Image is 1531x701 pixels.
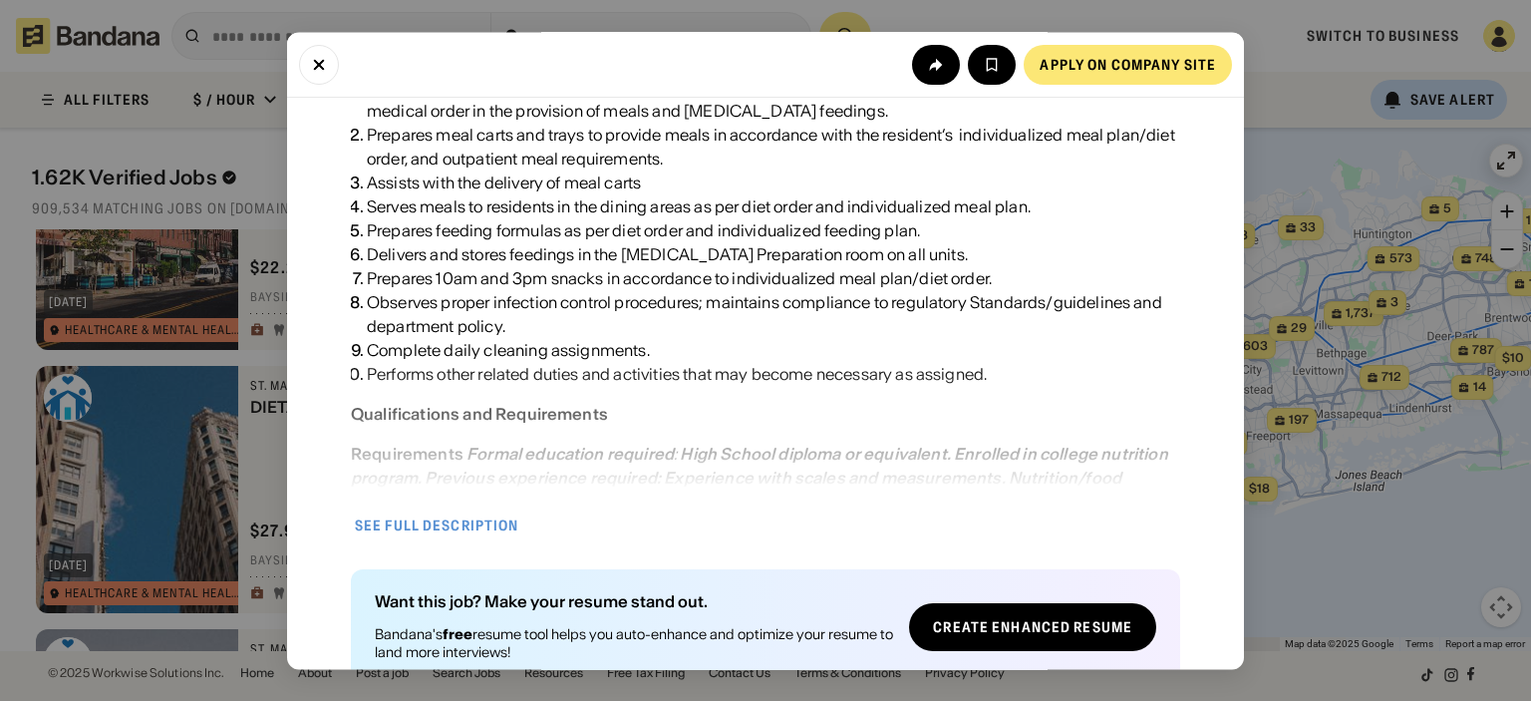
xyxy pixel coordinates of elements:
div: Prepares meal carts and trays to provide meals in accordance with the resident’s individualized m... [367,123,1180,171]
div: Prepares feeding formulas as per diet order and individualized feeding plan. [367,218,1180,242]
div: Serves meals to residents in the dining areas as per diet order and individualized meal plan. [367,194,1180,218]
b: free [443,625,472,643]
div: Want this job? Make your resume stand out. [375,593,893,609]
div: Delivers and stores feedings in the [MEDICAL_DATA] Preparation room on all units. [367,242,1180,266]
button: Close [299,44,339,84]
em: : [674,444,677,464]
div: Create Enhanced Resume [933,620,1132,634]
div: Observes proper infection control procedures; maintains compliance to regulatory Standards/guidel... [367,290,1180,338]
em: Previous experience required: [425,468,661,488]
em: Formal education required [466,444,674,464]
div: Prepares 10am and 3pm snacks in accordance to individualized meal plan/diet order. [367,266,1180,290]
div: See full description [355,519,518,532]
em: High School diploma or equivalent. Enrolled in college nutrition program. [351,444,1168,488]
div: Requirements [351,444,463,464]
div: Qualifications and Requirements [351,404,608,424]
div: Performs other related duties and activities that may become necessary as assigned. [367,362,1180,386]
em: Experience with scales and measurements. [664,468,1005,488]
div: Reviews resident diet information, and formula book on a daily basis to ensure adherence to physi... [367,75,1180,123]
div: Apply on company site [1040,57,1216,71]
div: Bandana's resume tool helps you auto-enhance and optimize your resume to land more interviews! [375,625,893,661]
div: Assists with the delivery of meal carts [367,171,1180,194]
div: Complete daily cleaning assignments. [367,338,1180,362]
